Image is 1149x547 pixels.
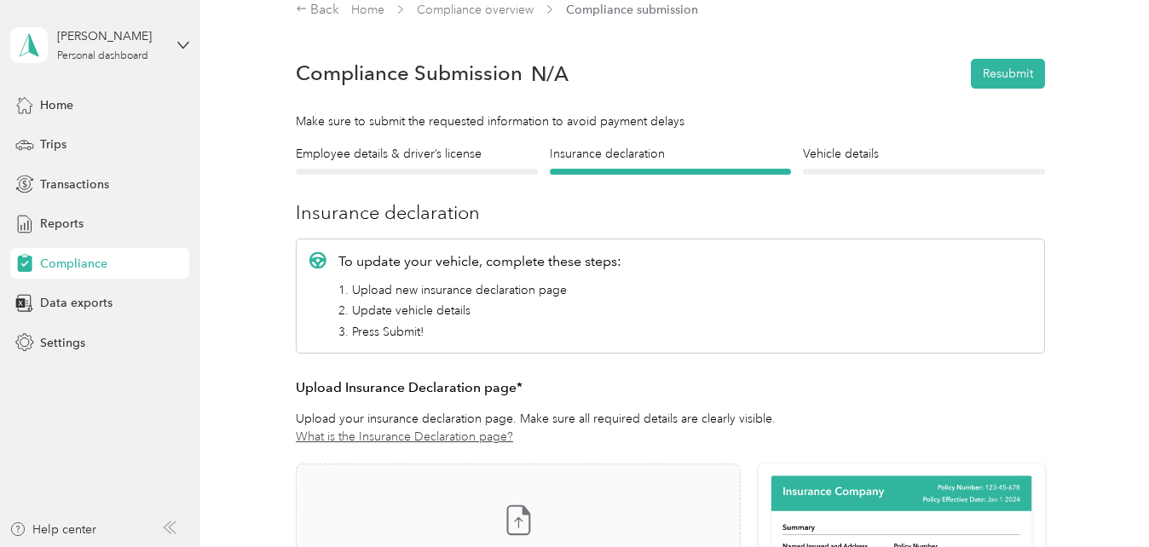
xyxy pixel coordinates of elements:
li: 2. Update vehicle details [338,302,621,320]
h4: Vehicle details [803,145,1045,163]
h3: Insurance declaration [296,199,1045,227]
div: Personal dashboard [57,51,148,61]
li: 1. Upload new insurance declaration page [338,281,621,299]
h3: Upload Insurance Declaration page* [296,377,1045,399]
button: Help center [9,521,96,538]
span: Compliance submission [566,1,698,19]
span: Transactions [40,176,109,193]
span: N/A [531,65,569,83]
p: To update your vehicle, complete these steps: [338,251,621,272]
h1: Compliance Submission [296,61,523,85]
p: Upload your insurance declaration page. Make sure all required details are clearly visible. [296,410,1045,446]
span: Compliance [40,255,107,273]
a: What is the Insurance Declaration page? [296,428,1045,446]
span: Home [40,96,73,114]
button: Resubmit [971,59,1045,89]
span: Reports [40,215,84,233]
li: 3. Press Submit! [338,323,621,341]
div: Make sure to submit the requested information to avoid payment delays [296,112,1045,130]
div: [PERSON_NAME] [57,27,164,45]
span: Trips [40,135,66,153]
iframe: Everlance-gr Chat Button Frame [1054,452,1149,547]
span: Settings [40,334,85,352]
span: Data exports [40,294,113,312]
h4: Insurance declaration [550,145,792,163]
h4: Employee details & driver’s license [296,145,538,163]
a: Home [351,3,384,17]
a: Compliance overview [417,3,534,17]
